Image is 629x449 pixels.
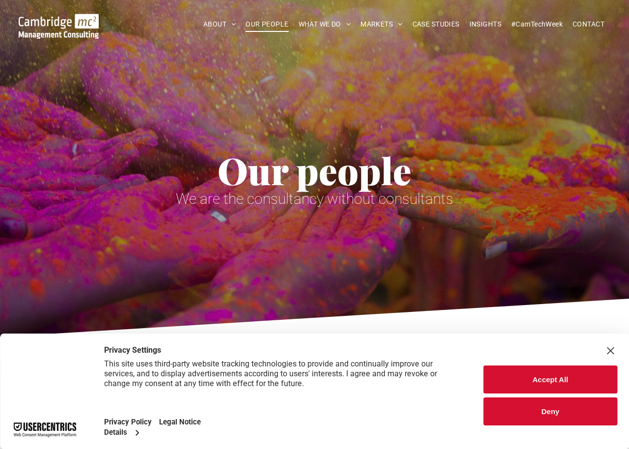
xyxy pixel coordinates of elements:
[356,17,407,32] a: MARKETS
[465,17,506,32] a: INSIGHTS
[19,14,99,39] img: Cambridge MC Logo
[568,17,609,32] a: CONTACT
[176,190,453,207] span: We are the consultancy without consultants
[218,145,411,195] span: Our people
[198,17,241,32] a: ABOUT
[19,15,99,26] a: Your Business Transformed | Cambridge Management Consulting
[506,17,568,32] a: #CamTechWeek
[408,17,465,32] a: CASE STUDIES
[294,17,356,32] a: WHAT WE DO
[241,17,293,32] a: OUR PEOPLE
